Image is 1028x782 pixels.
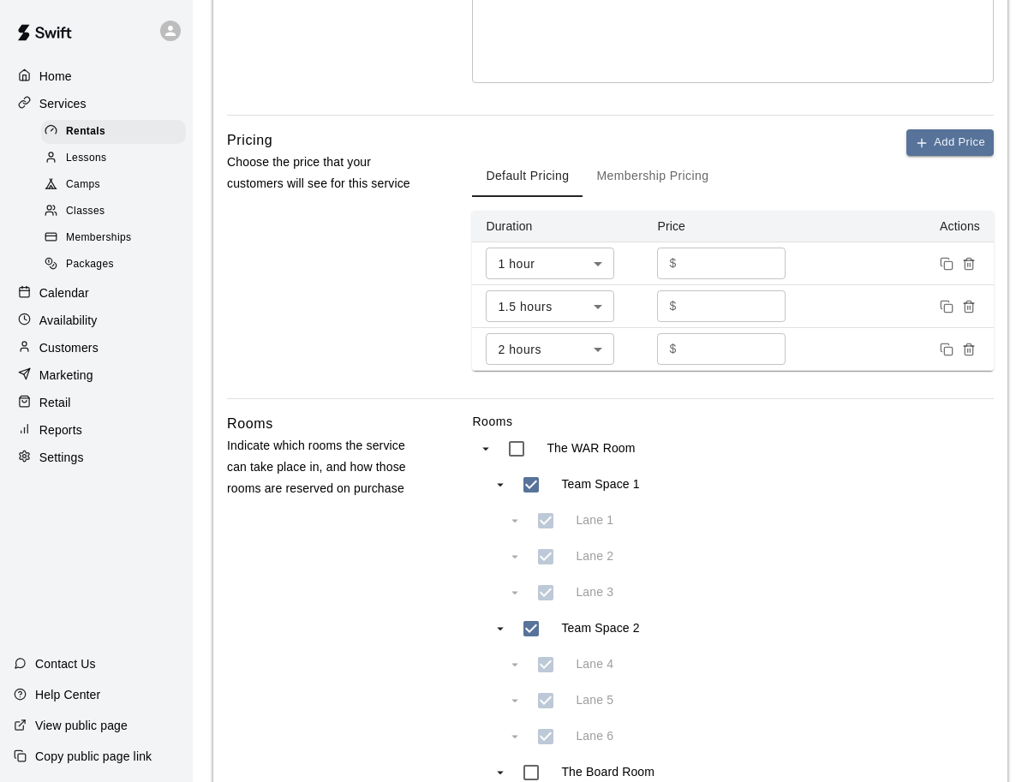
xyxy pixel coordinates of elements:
p: Team Space 1 [561,475,639,492]
p: Lane 1 [576,511,613,528]
th: Price [643,211,815,242]
p: Lane 4 [576,655,613,672]
a: Classes [41,199,193,225]
p: Availability [39,312,98,329]
a: Calendar [14,280,179,306]
p: Customers [39,339,99,356]
span: Packages [66,256,114,273]
a: Services [14,91,179,116]
p: View public page [35,717,128,734]
a: Camps [41,172,193,199]
a: Memberships [41,225,193,252]
p: Choose the price that your customers will see for this service [227,152,427,194]
p: $ [669,297,676,315]
p: The Board Room [561,763,654,780]
span: Lessons [66,150,107,167]
p: Lane 2 [576,547,613,564]
p: Team Space 2 [561,619,639,636]
p: Lane 5 [576,691,613,708]
span: Memberships [66,230,131,247]
button: Membership Pricing [583,156,722,197]
button: Default Pricing [472,156,583,197]
th: Actions [815,211,994,242]
a: Settings [14,445,179,470]
p: Retail [39,394,71,411]
h6: Rooms [227,413,273,435]
p: Lane 6 [576,727,613,744]
a: Retail [14,390,179,415]
p: Contact Us [35,655,96,672]
button: Duplicate price [935,295,958,318]
h6: Pricing [227,129,272,152]
button: Remove price [958,253,980,275]
div: Camps [41,173,186,197]
p: The WAR Room [547,439,635,457]
button: Remove price [958,295,980,318]
p: Services [39,95,87,112]
div: Classes [41,200,186,224]
p: Help Center [35,686,100,703]
button: Remove price [958,338,980,361]
p: Settings [39,449,84,466]
a: Availability [14,307,179,333]
p: Lane 3 [576,583,613,600]
a: Lessons [41,145,193,171]
span: Camps [66,176,100,194]
p: Marketing [39,367,93,384]
div: Rentals [41,120,186,144]
p: $ [669,340,676,358]
div: Packages [41,253,186,277]
p: $ [669,254,676,272]
p: Indicate which rooms the service can take place in, and how those rooms are reserved on purchase [227,435,427,500]
div: 1 hour [486,248,614,279]
span: Classes [66,203,105,220]
div: 1.5 hours [486,290,614,322]
span: Rentals [66,123,105,140]
button: Duplicate price [935,253,958,275]
p: Reports [39,421,82,439]
a: Customers [14,335,179,361]
label: Rooms [472,413,994,430]
p: Home [39,68,72,85]
button: Add Price [906,129,994,156]
a: Reports [14,417,179,443]
a: Home [14,63,179,89]
th: Duration [472,211,643,242]
a: Marketing [14,362,179,388]
div: 2 hours [486,333,614,365]
a: Packages [41,252,193,278]
a: Rentals [41,118,193,145]
button: Duplicate price [935,338,958,361]
p: Calendar [39,284,89,301]
p: Copy public page link [35,748,152,765]
div: Memberships [41,226,186,250]
div: Lessons [41,146,186,170]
